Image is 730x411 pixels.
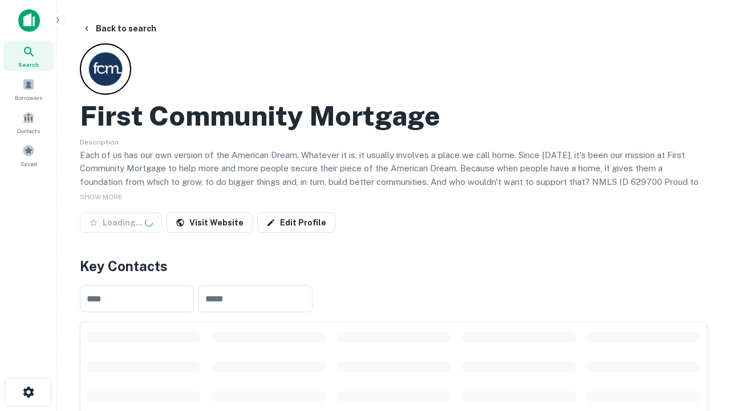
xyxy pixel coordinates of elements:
span: Contacts [17,126,40,135]
span: SHOW MORE [80,193,122,201]
a: Search [3,41,54,71]
span: Description [80,138,119,146]
span: Borrowers [15,93,42,102]
span: Saved [21,159,37,168]
iframe: Chat Widget [673,283,730,338]
h2: First Community Mortgage [80,99,440,132]
a: Saved [3,140,54,171]
span: Search [18,60,39,69]
p: Each of us has our own version of the American Dream. Whatever it is, it usually involves a place... [80,148,707,202]
img: capitalize-icon.png [18,9,40,32]
h4: Key Contacts [80,256,707,276]
a: Visit Website [167,212,253,233]
a: Contacts [3,107,54,138]
button: Back to search [78,18,161,39]
a: Borrowers [3,74,54,104]
a: Edit Profile [257,212,335,233]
